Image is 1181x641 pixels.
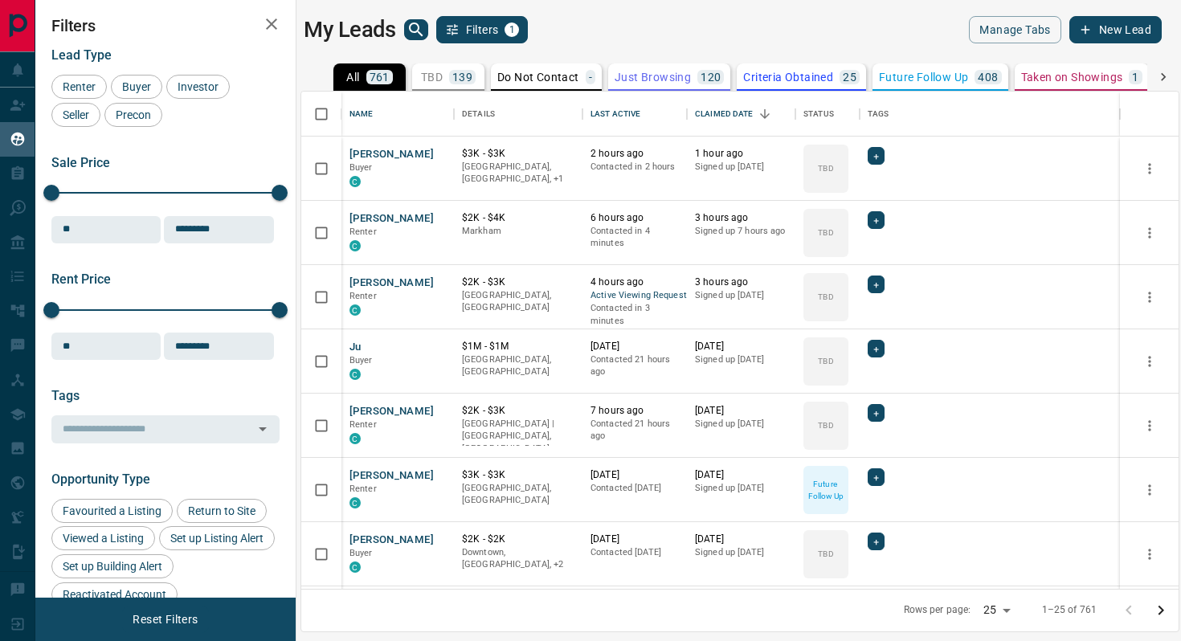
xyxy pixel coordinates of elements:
span: Seller [57,108,95,121]
p: Contacted 21 hours ago [590,353,679,378]
p: 120 [701,71,721,83]
div: + [868,340,885,357]
div: + [868,276,885,293]
p: [DATE] [695,468,787,482]
button: more [1138,414,1162,438]
p: Signed up [DATE] [695,482,787,495]
button: more [1138,285,1162,309]
p: Rows per page: [904,603,971,617]
p: - [589,71,592,83]
span: Renter [349,484,377,494]
div: condos.ca [349,240,361,251]
p: [DATE] [590,468,679,482]
div: Status [795,92,860,137]
button: more [1138,542,1162,566]
span: Viewed a Listing [57,532,149,545]
p: Taken on Showings [1021,71,1123,83]
p: [DATE] [695,533,787,546]
span: Renter [349,291,377,301]
span: Return to Site [182,504,261,517]
div: Set up Building Alert [51,554,174,578]
span: Buyer [116,80,157,93]
p: $2K - $3K [462,276,574,289]
div: Reactivated Account [51,582,178,606]
span: Reactivated Account [57,588,172,601]
span: Favourited a Listing [57,504,167,517]
button: search button [404,19,428,40]
p: 2 hours ago [590,147,679,161]
span: Set up Building Alert [57,560,168,573]
p: [DATE] [695,340,787,353]
button: [PERSON_NAME] [349,211,434,227]
p: Do Not Contact [497,71,579,83]
div: Details [462,92,495,137]
p: Contacted in 2 hours [590,161,679,174]
span: + [873,341,879,357]
span: Buyer [349,162,373,173]
p: 3 hours ago [695,211,787,225]
div: Name [341,92,454,137]
div: Set up Listing Alert [159,526,275,550]
p: [DATE] [590,340,679,353]
button: Ju [349,340,362,355]
span: Rent Price [51,272,111,287]
span: Renter [349,419,377,430]
div: Status [803,92,834,137]
button: more [1138,157,1162,181]
div: + [868,404,885,422]
div: Name [349,92,374,137]
div: Precon [104,103,162,127]
span: + [873,212,879,228]
button: Open [251,418,274,440]
div: Last Active [582,92,687,137]
span: Sale Price [51,155,110,170]
button: [PERSON_NAME] [349,276,434,291]
div: Return to Site [177,499,267,523]
span: Renter [57,80,101,93]
p: Just Browsing [615,71,691,83]
p: Contacted [DATE] [590,546,679,559]
p: 3 hours ago [695,276,787,289]
p: $2K - $3K [462,404,574,418]
p: Toronto [462,161,574,186]
span: + [873,148,879,164]
span: Opportunity Type [51,472,150,487]
button: Sort [754,103,776,125]
div: Tags [860,92,1120,137]
p: 25 [843,71,856,83]
p: $1M - $1M [462,340,574,353]
p: 4 hours ago [590,276,679,289]
p: TBD [818,291,833,303]
div: Details [454,92,582,137]
div: Seller [51,103,100,127]
div: condos.ca [349,433,361,444]
span: Active Viewing Request [590,289,679,303]
p: North York, Brampton [462,546,574,571]
button: Manage Tabs [969,16,1060,43]
span: + [873,469,879,485]
p: Future Follow Up [805,478,847,502]
div: condos.ca [349,497,361,508]
span: Precon [110,108,157,121]
p: Signed up [DATE] [695,161,787,174]
div: Claimed Date [695,92,754,137]
p: 1–25 of 761 [1042,603,1097,617]
button: [PERSON_NAME] [349,404,434,419]
p: All [346,71,359,83]
p: TBD [818,227,833,239]
button: Go to next page [1145,594,1177,627]
button: more [1138,221,1162,245]
button: [PERSON_NAME] [349,147,434,162]
p: 1 [1132,71,1138,83]
button: New Lead [1069,16,1162,43]
p: [GEOGRAPHIC_DATA], [GEOGRAPHIC_DATA] [462,289,574,314]
p: 761 [370,71,390,83]
p: $3K - $3K [462,147,574,161]
div: Buyer [111,75,162,99]
p: TBD [818,548,833,560]
div: + [868,147,885,165]
p: Signed up [DATE] [695,353,787,366]
p: [GEOGRAPHIC_DATA], [GEOGRAPHIC_DATA] [462,482,574,507]
div: Investor [166,75,230,99]
h2: Filters [51,16,280,35]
